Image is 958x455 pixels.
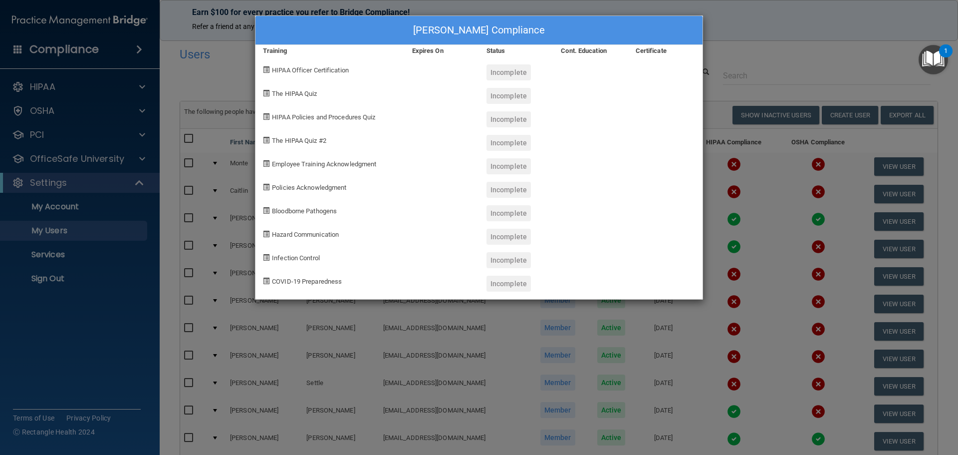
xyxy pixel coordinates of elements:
[486,64,531,80] div: Incomplete
[486,111,531,127] div: Incomplete
[486,276,531,292] div: Incomplete
[486,88,531,104] div: Incomplete
[272,90,317,97] span: The HIPAA Quiz
[486,205,531,221] div: Incomplete
[486,229,531,245] div: Incomplete
[405,45,479,57] div: Expires On
[628,45,703,57] div: Certificate
[255,45,405,57] div: Training
[944,51,948,64] div: 1
[272,207,337,215] span: Bloodborne Pathogens
[272,137,326,144] span: The HIPAA Quiz #2
[272,113,375,121] span: HIPAA Policies and Procedures Quiz
[919,45,948,74] button: Open Resource Center, 1 new notification
[486,158,531,174] div: Incomplete
[272,66,349,74] span: HIPAA Officer Certification
[486,252,531,268] div: Incomplete
[486,135,531,151] div: Incomplete
[272,278,342,285] span: COVID-19 Preparedness
[255,16,703,45] div: [PERSON_NAME] Compliance
[272,254,320,262] span: Infection Control
[479,45,553,57] div: Status
[553,45,628,57] div: Cont. Education
[272,160,376,168] span: Employee Training Acknowledgment
[486,182,531,198] div: Incomplete
[272,231,339,238] span: Hazard Communication
[272,184,346,191] span: Policies Acknowledgment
